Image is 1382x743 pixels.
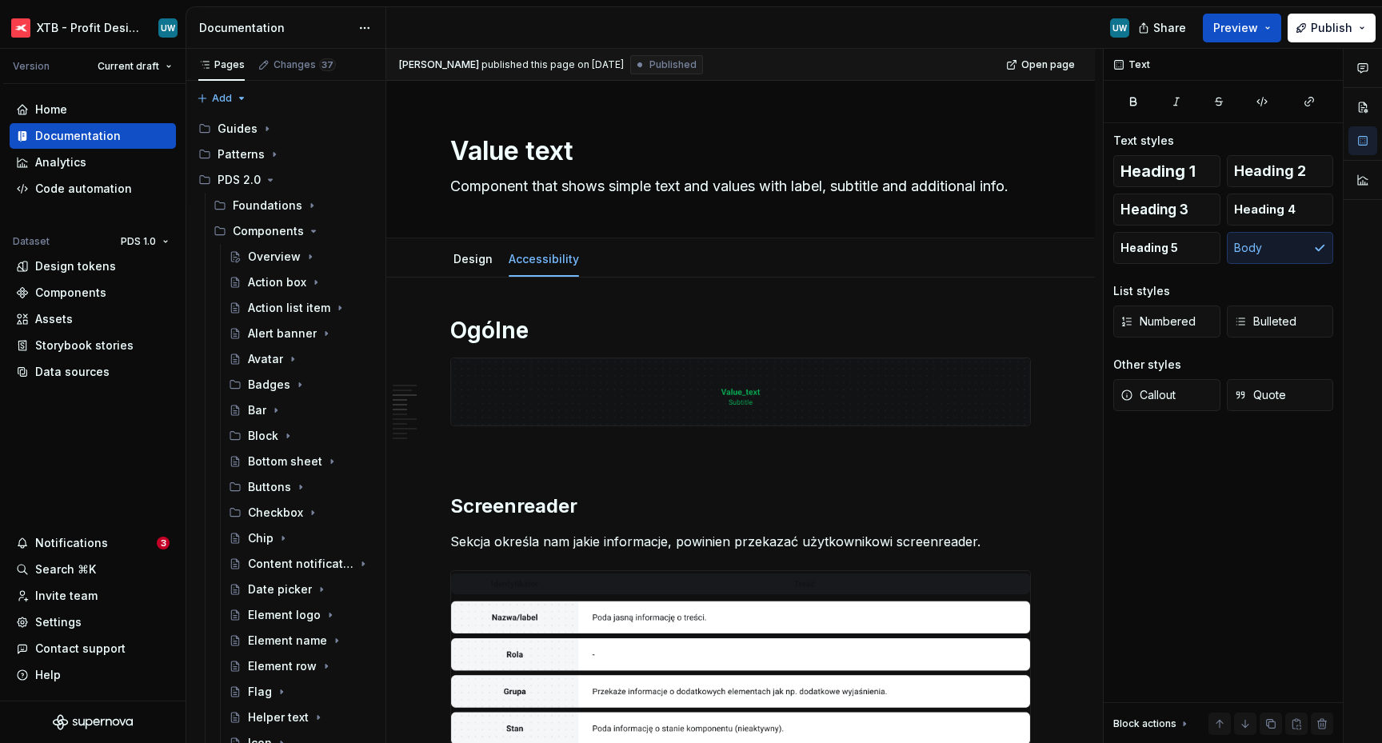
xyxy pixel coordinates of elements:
div: Assets [35,311,73,327]
div: published this page on [DATE] [481,58,624,71]
a: Design [453,252,493,266]
h1: Ogólne [450,316,1031,345]
span: Heading 1 [1120,163,1196,179]
button: Contact support [10,636,176,661]
div: Checkbox [248,505,303,521]
div: Data sources [35,364,110,380]
button: Notifications3 [10,530,176,556]
span: 37 [319,58,336,71]
span: Published [649,58,697,71]
div: Buttons [248,479,291,495]
a: Helper text [222,705,379,730]
a: Settings [10,609,176,635]
a: Avatar [222,346,379,372]
div: Foundations [233,198,302,214]
svg: Supernova Logo [53,714,133,730]
a: Analytics [10,150,176,175]
button: Quote [1227,379,1334,411]
div: Helper text [248,709,309,725]
div: PDS 2.0 [218,172,261,188]
span: Share [1153,20,1186,36]
span: [PERSON_NAME] [399,58,479,71]
a: Content notification [222,551,379,577]
div: Version [13,60,50,73]
div: Bar [248,402,266,418]
button: Heading 4 [1227,194,1334,226]
button: Preview [1203,14,1281,42]
div: Action list item [248,300,330,316]
div: PDS 2.0 [192,167,379,193]
div: Block [222,423,379,449]
div: Contact support [35,641,126,657]
div: Badges [222,372,379,397]
a: Accessibility [509,252,579,266]
div: Dataset [13,235,50,248]
button: Help [10,662,176,688]
div: Design tokens [35,258,116,274]
button: Heading 2 [1227,155,1334,187]
div: Changes [274,58,336,71]
button: Numbered [1113,306,1220,338]
a: Action list item [222,295,379,321]
button: XTB - Profit Design SystemUW [3,10,182,45]
div: Avatar [248,351,283,367]
div: Search ⌘K [35,561,96,577]
div: Badges [248,377,290,393]
p: Sekcja określa nam jakie informacje, powinien przekazać użytkownikowi screenreader. [450,532,1031,551]
a: Code automation [10,176,176,202]
div: Overview [248,249,301,265]
div: Bottom sheet [248,453,322,469]
a: Design tokens [10,254,176,279]
div: Element logo [248,607,321,623]
a: Open page [1001,54,1082,76]
span: 3 [157,537,170,549]
img: 69bde2f7-25a0-4577-ad58-aa8b0b39a544.png [11,18,30,38]
div: Alert banner [248,326,317,342]
div: Patterns [218,146,265,162]
div: List styles [1113,283,1170,299]
div: Design [447,242,499,275]
a: Assets [10,306,176,332]
div: Flag [248,684,272,700]
div: Guides [192,116,379,142]
span: Bulleted [1234,314,1296,330]
button: Heading 5 [1113,232,1220,264]
div: Element row [248,658,317,674]
a: Action box [222,270,379,295]
a: Storybook stories [10,333,176,358]
div: Components [207,218,379,244]
button: Search ⌘K [10,557,176,582]
a: Chip [222,525,379,551]
div: Documentation [35,128,121,144]
button: Publish [1288,14,1376,42]
div: Analytics [35,154,86,170]
span: Numbered [1120,314,1196,330]
div: Help [35,667,61,683]
div: Content notification [248,556,353,572]
a: Data sources [10,359,176,385]
textarea: Value text [447,132,1028,170]
div: UW [1112,22,1127,34]
img: 37ff8f93-e8bd-48c4-bcb5-ec6b3cae6114.png [451,358,1030,425]
div: Element name [248,633,327,649]
a: Overview [222,244,379,270]
a: Home [10,97,176,122]
span: Preview [1213,20,1258,36]
span: Quote [1234,387,1286,403]
span: Heading 4 [1234,202,1296,218]
button: PDS 1.0 [114,230,176,253]
span: Publish [1311,20,1352,36]
button: Heading 1 [1113,155,1220,187]
div: Text styles [1113,133,1174,149]
div: Other styles [1113,357,1181,373]
div: Invite team [35,588,98,604]
div: Block [248,428,278,444]
button: Callout [1113,379,1220,411]
button: Heading 3 [1113,194,1220,226]
button: Add [192,87,252,110]
div: Patterns [192,142,379,167]
div: Checkbox [222,500,379,525]
a: Invite team [10,583,176,609]
h2: Screenreader [450,493,1031,519]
